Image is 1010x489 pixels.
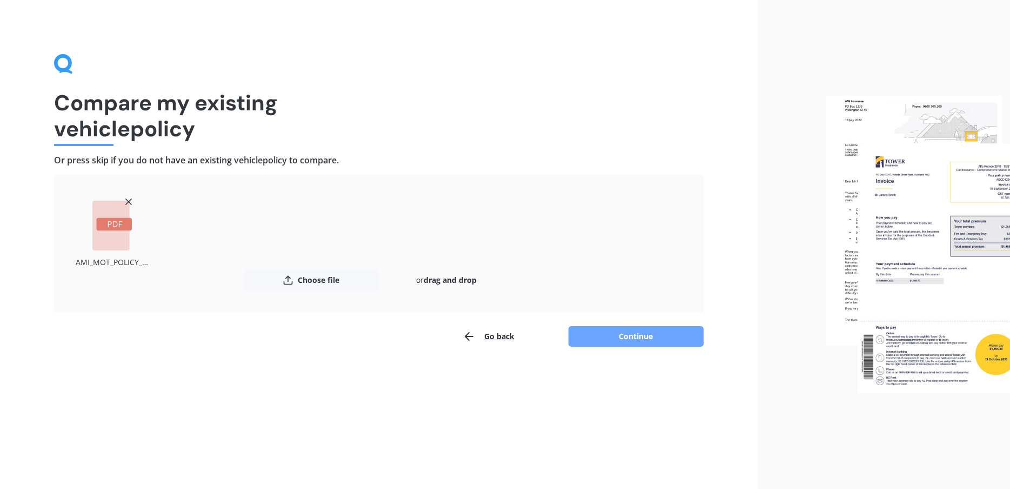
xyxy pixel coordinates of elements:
button: Choose file [244,269,379,291]
h4: Or press skip if you do not have an existing vehicle policy to compare. [54,155,704,166]
img: files.webp [826,96,1010,393]
h1: Compare my existing vehicle policy [54,90,704,142]
button: Go back [463,326,514,347]
div: or [379,269,514,291]
button: Continue [568,326,704,347]
b: drag and drop [424,275,477,285]
div: AMI_MOT_POLICY_SCHEDULE_MOTA01693687_20250918085856690 Cupra.pdf [76,255,149,269]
